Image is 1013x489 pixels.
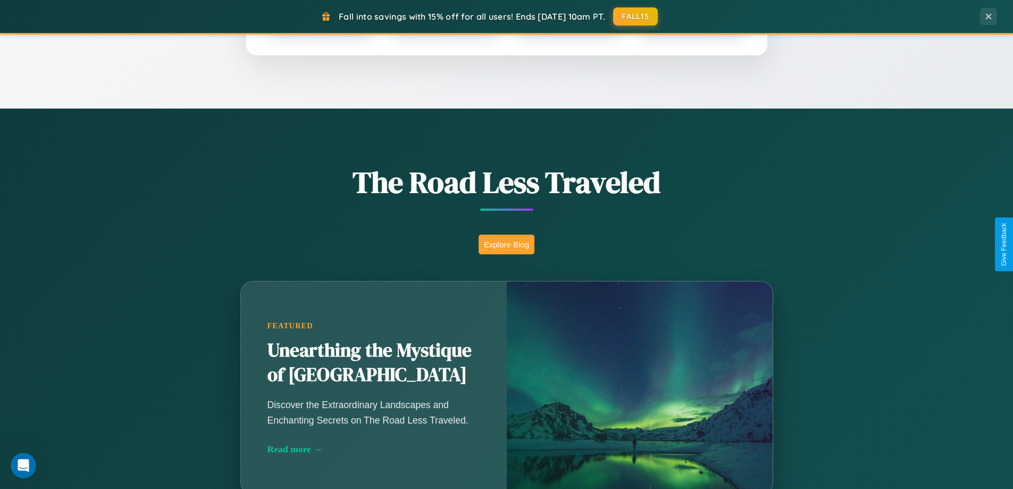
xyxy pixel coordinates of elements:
button: Explore Blog [479,235,534,254]
h1: The Road Less Traveled [188,162,826,203]
div: Read more → [267,444,480,455]
span: Fall into savings with 15% off for all users! Ends [DATE] 10am PT. [339,11,605,22]
button: FALL15 [613,7,658,26]
p: Discover the Extraordinary Landscapes and Enchanting Secrets on The Road Less Traveled. [267,397,480,427]
h2: Unearthing the Mystique of [GEOGRAPHIC_DATA] [267,338,480,387]
div: Give Feedback [1000,223,1008,266]
iframe: Intercom live chat [11,453,36,478]
div: Featured [267,321,480,330]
